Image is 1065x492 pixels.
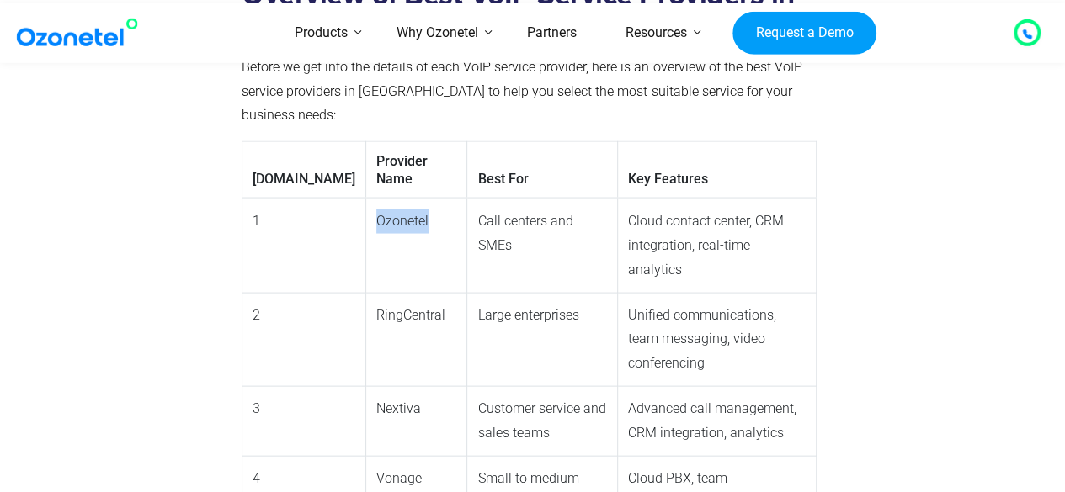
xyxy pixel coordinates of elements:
td: Customer service and sales teams [467,387,618,457]
a: Request a Demo [732,11,876,55]
td: Large enterprises [467,293,618,386]
td: Cloud contact center, CRM integration, real-time analytics [617,198,816,293]
td: Ozonetel [366,198,467,293]
a: Partners [503,3,601,63]
td: 1 [242,198,366,293]
th: Best For [467,142,618,199]
td: Advanced call management, CRM integration, analytics [617,387,816,457]
th: Provider Name [366,142,467,199]
td: 2 [242,293,366,386]
td: Unified communications, team messaging, video conferencing [617,293,816,386]
a: Resources [601,3,711,63]
td: 3 [242,387,366,457]
th: Key Features [617,142,816,199]
td: Call centers and SMEs [467,198,618,293]
span: Before we get into the details of each VoIP service provider, here is an overview of the best VoI... [242,59,801,124]
th: [DOMAIN_NAME] [242,142,366,199]
a: Why Ozonetel [372,3,503,63]
a: Products [270,3,372,63]
td: Nextiva [366,387,467,457]
td: RingCentral [366,293,467,386]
